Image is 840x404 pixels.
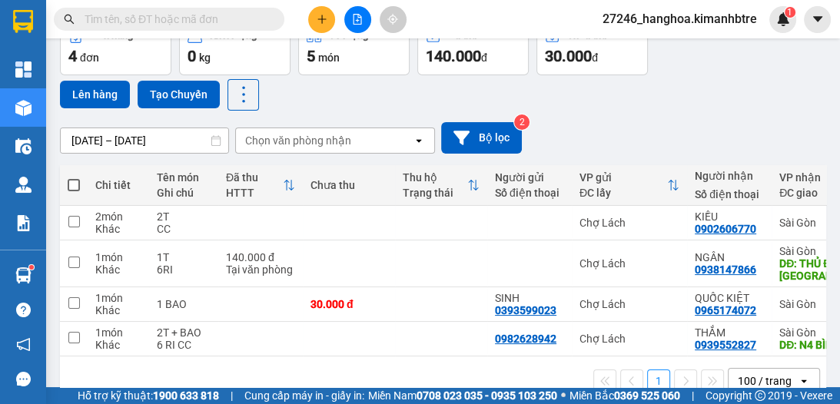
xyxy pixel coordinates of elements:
[695,188,764,200] div: Số điện thoại
[15,215,32,231] img: solution-icon
[231,387,233,404] span: |
[647,369,670,392] button: 1
[695,339,756,351] div: 0939552827
[16,372,31,386] span: message
[95,210,141,223] div: 2 món
[95,304,141,316] div: Khác
[85,11,266,28] input: Tìm tên, số ĐT hoặc mã đơn
[15,138,32,154] img: warehouse-icon
[368,387,557,404] span: Miền Nam
[545,47,592,65] span: 30.000
[60,81,130,108] button: Lên hàng
[579,171,667,184] div: VP gửi
[157,223,211,235] div: CC
[308,6,335,33] button: plus
[95,179,141,191] div: Chi tiết
[147,31,279,50] div: KIỀU
[755,390,765,401] span: copyright
[317,14,327,25] span: plus
[787,7,792,18] span: 1
[395,165,487,206] th: Toggle SortBy
[310,179,387,191] div: Chưa thu
[380,6,407,33] button: aim
[147,15,184,31] span: Nhận:
[15,267,32,283] img: warehouse-icon
[298,20,410,75] button: Số lượng5món
[811,12,825,26] span: caret-down
[441,122,522,154] button: Bộ lọc
[426,47,481,65] span: 140.000
[776,12,790,26] img: icon-new-feature
[244,387,364,404] span: Cung cấp máy in - giấy in:
[245,133,351,148] div: Chọn văn phòng nhận
[60,20,171,75] button: Đơn hàng4đơn
[157,326,211,339] div: 2T + BAO
[495,333,556,345] div: 0982628942
[579,257,679,270] div: Chợ Lách
[157,251,211,263] div: 1T
[495,171,564,184] div: Người gửi
[13,15,37,31] span: Gửi:
[95,292,141,304] div: 1 món
[95,251,141,263] div: 1 món
[514,114,530,130] sup: 2
[695,292,764,304] div: QUỐC KIỆT
[536,20,648,75] button: Chưa thu30.000đ
[29,265,34,270] sup: 1
[61,128,228,153] input: Select a date range.
[692,387,694,404] span: |
[695,304,756,316] div: 0965174072
[218,165,303,206] th: Toggle SortBy
[226,171,283,184] div: Đã thu
[804,6,831,33] button: caret-down
[695,223,756,235] div: 0902606770
[157,187,211,199] div: Ghi chú
[157,171,211,184] div: Tên món
[157,339,211,351] div: 6 RI CC
[15,61,32,78] img: dashboard-icon
[579,187,667,199] div: ĐC lấy
[68,47,77,65] span: 4
[157,298,211,310] div: 1 BAO
[147,50,279,71] div: 0902606770
[13,13,136,31] div: Chợ Lách
[95,223,141,235] div: Khác
[13,10,33,33] img: logo-vxr
[579,298,679,310] div: Chợ Lách
[95,326,141,339] div: 1 món
[226,187,283,199] div: HTTT
[695,263,756,276] div: 0938147866
[417,389,557,402] strong: 0708 023 035 - 0935 103 250
[15,100,32,116] img: warehouse-icon
[695,326,764,339] div: THẮM
[592,51,598,64] span: đ
[318,51,340,64] span: món
[144,81,163,97] span: CC
[95,339,141,351] div: Khác
[122,104,143,126] span: SL
[157,210,211,223] div: 2T
[95,263,141,276] div: Khác
[387,14,398,25] span: aim
[695,170,764,182] div: Người nhận
[695,251,764,263] div: NGÂN
[738,373,792,389] div: 100 / trang
[495,304,556,316] div: 0393599023
[16,303,31,317] span: question-circle
[80,51,99,64] span: đơn
[226,263,295,276] div: Tại văn phòng
[199,51,211,64] span: kg
[153,389,219,402] strong: 1900 633 818
[495,292,564,304] div: SINH
[147,13,279,31] div: Sài Gòn
[16,337,31,352] span: notification
[495,187,564,199] div: Số điện thoại
[307,47,315,65] span: 5
[798,375,810,387] svg: open
[138,81,220,108] button: Tạo Chuyến
[188,47,196,65] span: 0
[785,7,795,18] sup: 1
[157,263,211,276] div: 6RI
[413,134,425,147] svg: open
[352,14,363,25] span: file-add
